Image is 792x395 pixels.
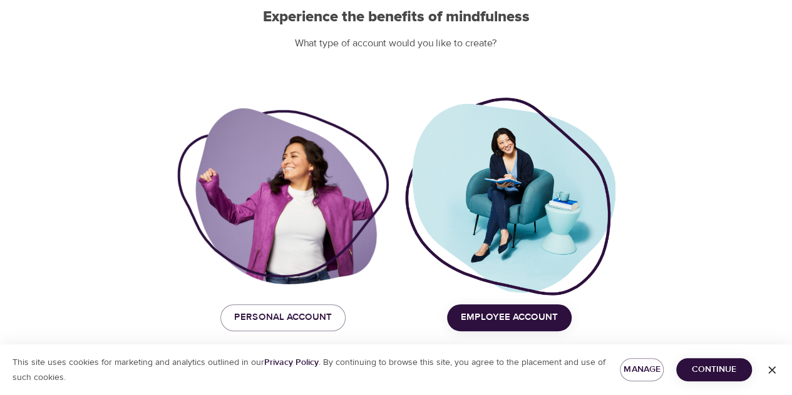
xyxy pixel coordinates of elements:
[220,304,346,331] button: Personal Account
[177,8,615,26] h2: Experience the benefits of mindfulness
[177,36,615,51] p: What type of account would you like to create?
[686,362,742,377] span: Continue
[264,357,319,368] a: Privacy Policy
[676,358,752,381] button: Continue
[461,309,558,326] span: Employee Account
[620,358,664,381] button: Manage
[234,309,332,326] span: Personal Account
[630,362,654,377] span: Manage
[447,304,572,331] button: Employee Account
